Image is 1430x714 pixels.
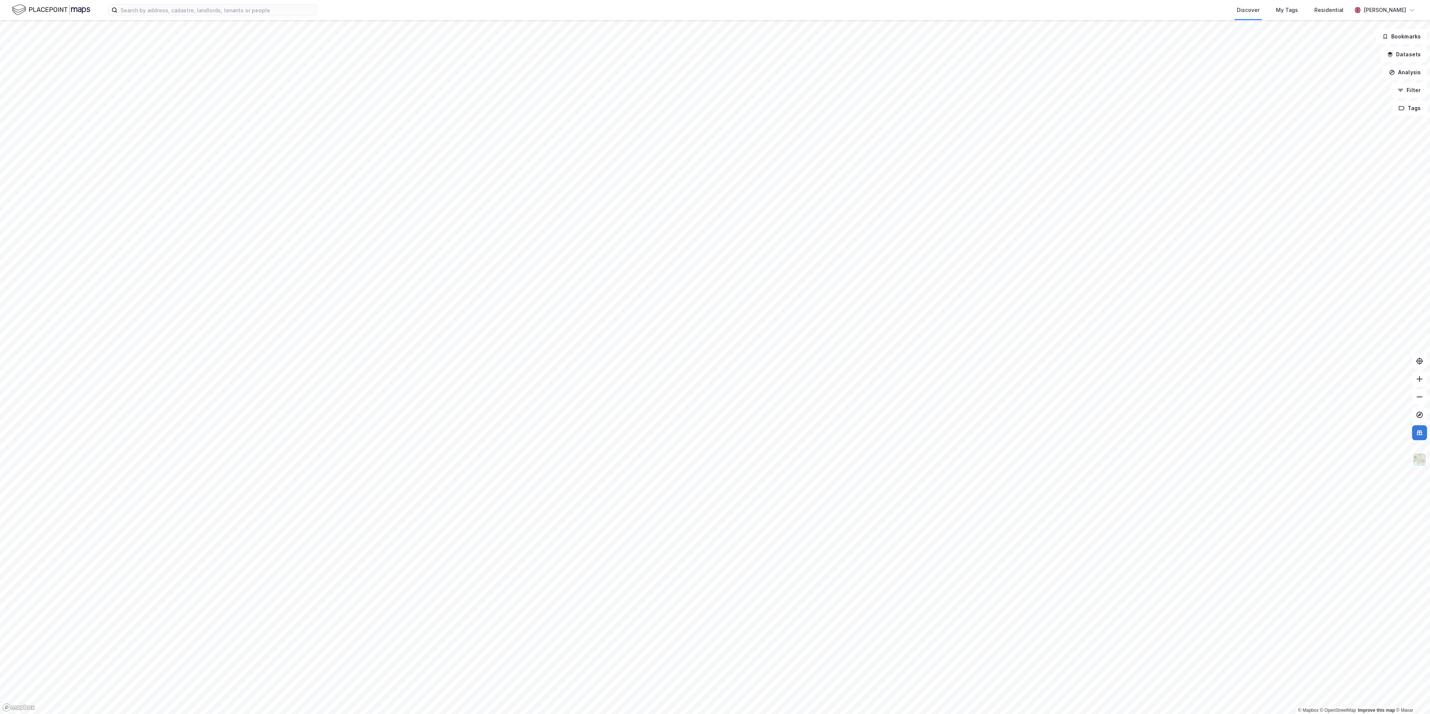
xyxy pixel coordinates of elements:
[1314,6,1343,15] div: Residential
[1364,6,1406,15] div: [PERSON_NAME]
[1381,47,1427,62] button: Datasets
[1392,101,1427,116] button: Tags
[1276,6,1298,15] div: My Tags
[1320,708,1356,713] a: OpenStreetMap
[2,703,35,712] a: Mapbox homepage
[1237,6,1260,15] div: Discover
[1391,83,1427,98] button: Filter
[1358,708,1395,713] a: Improve this map
[1393,678,1430,714] iframe: Chat Widget
[12,3,90,16] img: logo.f888ab2527a4732fd821a326f86c7f29.svg
[1383,65,1427,80] button: Analysis
[1412,452,1427,467] img: Z
[117,4,317,16] input: Search by address, cadastre, landlords, tenants or people
[1376,29,1427,44] button: Bookmarks
[1298,708,1318,713] a: Mapbox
